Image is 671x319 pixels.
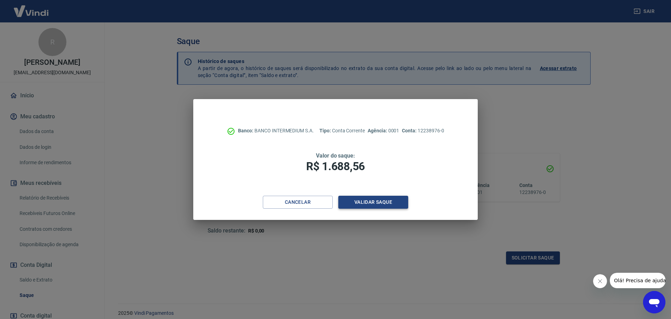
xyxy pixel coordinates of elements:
[368,127,399,134] p: 0001
[593,274,607,288] iframe: Fechar mensagem
[610,273,665,288] iframe: Mensagem da empresa
[402,128,418,133] span: Conta:
[4,5,59,11] span: Olá! Precisa de ajuda?
[316,152,355,159] span: Valor do saque:
[319,127,365,134] p: Conta Corrente
[368,128,388,133] span: Agência:
[263,196,333,209] button: Cancelar
[338,196,408,209] button: Validar saque
[306,160,365,173] span: R$ 1.688,56
[238,127,314,134] p: BANCO INTERMEDIUM S.A.
[402,127,444,134] p: 12238976-0
[319,128,332,133] span: Tipo:
[643,291,665,313] iframe: Botão para abrir a janela de mensagens
[238,128,254,133] span: Banco:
